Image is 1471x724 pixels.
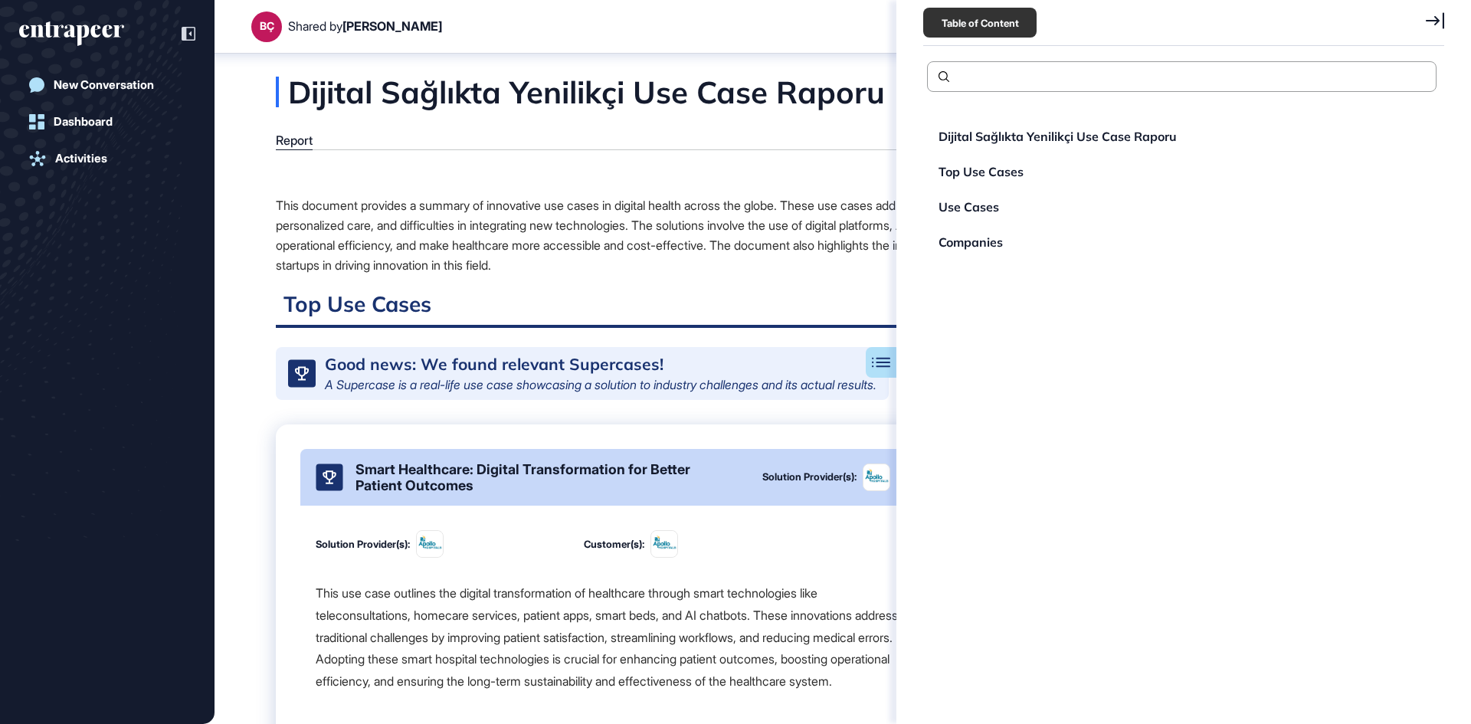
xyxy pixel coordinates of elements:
div: Activities [55,152,107,165]
div: Smart Healthcare: Digital Transformation for Better Patient Outcomes [355,461,738,493]
img: Apollo Hospitals Enterprise-logo [651,531,677,557]
a: Dashboard [19,106,195,137]
div: This use case outlines the digital transformation of healthcare through smart technologies like t... [316,582,912,693]
div: New Conversation [54,78,154,92]
div: Solution Provider(s): [316,539,410,549]
div: Companies [939,236,1003,248]
div: Customer(s): [584,539,644,549]
img: image [863,464,889,490]
div: This document provides a summary of innovative use cases in digital health across the globe. Thes... [276,195,1410,275]
div: Table of Content [923,8,1037,38]
a: New Conversation [19,70,195,100]
div: Dijital Sağlıkta Yenilikçi Use Case Raporu [276,77,1038,107]
a: Activities [19,143,195,174]
h2: Top Use Cases [276,290,1410,328]
span: [PERSON_NAME] [342,18,442,34]
div: Dijital Sağlıkta Yenilikçi Use Case Raporu [939,130,1177,143]
div: A Supercase is a real-life use case showcasing a solution to industry challenges and its actual r... [325,378,876,391]
div: Solution Provider(s): [762,472,857,482]
div: Dashboard [54,115,113,129]
div: entrapeer-logo [19,21,124,46]
div: Use Cases [939,201,999,213]
div: Good news: We found relevant Supercases! [325,356,663,372]
div: BÇ [260,20,274,32]
div: Top Use Cases [939,165,1024,178]
div: Shared by [288,19,442,34]
div: Report [276,133,313,148]
img: image [417,531,443,557]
